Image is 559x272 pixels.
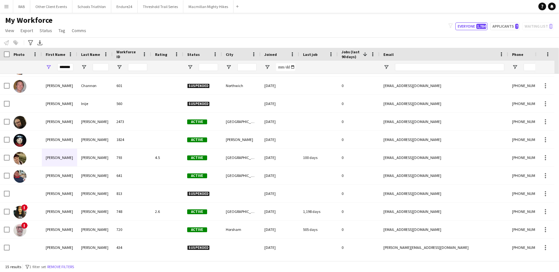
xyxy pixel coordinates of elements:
span: 7 [515,24,518,29]
button: Open Filter Menu [116,64,122,70]
div: [PERSON_NAME] [222,131,261,148]
button: Open Filter Menu [264,64,270,70]
button: Open Filter Menu [226,64,232,70]
div: [PERSON_NAME] [42,239,77,256]
div: [EMAIL_ADDRESS][DOMAIN_NAME] [380,221,508,238]
div: 434 [113,239,151,256]
input: City Filter Input [237,63,257,71]
button: Schools Triathlon [72,0,111,13]
span: Active [187,227,207,232]
div: 2.6 [151,203,183,220]
span: My Workforce [5,15,52,25]
div: [PERSON_NAME] [42,131,77,148]
div: [EMAIL_ADDRESS][DOMAIN_NAME] [380,149,508,166]
div: 0 [338,131,380,148]
div: [EMAIL_ADDRESS][DOMAIN_NAME] [380,185,508,202]
span: Phone [512,52,523,57]
span: Joined [264,52,277,57]
div: 720 [113,221,151,238]
input: First Name Filter Input [57,63,73,71]
div: [PERSON_NAME] [77,185,113,202]
img: Michael Maughan [14,152,26,165]
input: Joined Filter Input [276,63,295,71]
div: [PERSON_NAME][EMAIL_ADDRESS][DOMAIN_NAME] [380,239,508,256]
button: Open Filter Menu [46,64,51,70]
div: 601 [113,77,151,94]
div: 641 [113,167,151,184]
div: 1824 [113,131,151,148]
div: [PERSON_NAME] [42,77,77,94]
div: 793 [113,149,151,166]
div: [EMAIL_ADDRESS][DOMAIN_NAME] [380,167,508,184]
app-action-btn: Advanced filters [27,39,34,47]
div: [PERSON_NAME] [77,221,113,238]
span: Status [187,52,200,57]
div: Horsham [222,221,261,238]
button: Everyone1,784 [455,22,488,30]
button: Other Client Events [30,0,72,13]
button: Endure24 [111,0,138,13]
div: 0 [338,95,380,112]
span: Rating [155,52,167,57]
div: [PERSON_NAME] [42,221,77,238]
div: [GEOGRAPHIC_DATA] [222,113,261,130]
div: [EMAIL_ADDRESS][DOMAIN_NAME] [380,203,508,220]
button: Open Filter Menu [81,64,87,70]
span: Active [187,173,207,178]
div: [PERSON_NAME] [77,239,113,256]
span: Comms [72,28,86,33]
div: 0 [338,185,380,202]
div: [DATE] [261,221,299,238]
div: 1,198 days [299,203,338,220]
span: Export [21,28,33,33]
div: [PERSON_NAME] [77,113,113,130]
div: [PERSON_NAME] [77,131,113,148]
span: City [226,52,233,57]
span: First Name [46,52,65,57]
button: Open Filter Menu [383,64,389,70]
div: 0 [338,221,380,238]
div: [DATE] [261,149,299,166]
div: 0 [338,167,380,184]
div: 2473 [113,113,151,130]
span: View [5,28,14,33]
span: Suspended [187,191,210,196]
div: [PERSON_NAME] [42,167,77,184]
div: [EMAIL_ADDRESS][DOMAIN_NAME] [380,131,508,148]
app-action-btn: Export XLSX [36,39,44,47]
div: [DATE] [261,203,299,220]
div: [PERSON_NAME] [42,185,77,202]
span: ! [21,222,28,229]
span: Photo [14,52,24,57]
div: [DATE] [261,167,299,184]
div: [PERSON_NAME] [42,149,77,166]
span: Active [187,119,207,124]
div: Channon [77,77,113,94]
img: Michael Reich [14,206,26,219]
a: Comms [69,26,89,35]
div: [GEOGRAPHIC_DATA] [222,203,261,220]
img: Michael McCloy [14,170,26,183]
input: Email Filter Input [395,63,504,71]
span: Suspended [187,83,210,88]
div: [EMAIL_ADDRESS][DOMAIN_NAME] [380,113,508,130]
span: Active [187,137,207,142]
div: [DATE] [261,95,299,112]
div: 813 [113,185,151,202]
span: Email [383,52,394,57]
div: [DATE] [261,131,299,148]
span: ! [21,204,28,211]
div: Northwich [222,77,261,94]
div: 0 [338,239,380,256]
button: RAB [13,0,30,13]
img: Michael Jones [14,134,26,147]
div: [DATE] [261,185,299,202]
span: Active [187,155,207,160]
div: [DATE] [261,113,299,130]
div: [GEOGRAPHIC_DATA] [222,167,261,184]
span: 1 filter set [29,264,46,269]
div: 0 [338,203,380,220]
input: Workforce ID Filter Input [128,63,147,71]
span: Status [40,28,52,33]
span: Suspended [187,101,210,106]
